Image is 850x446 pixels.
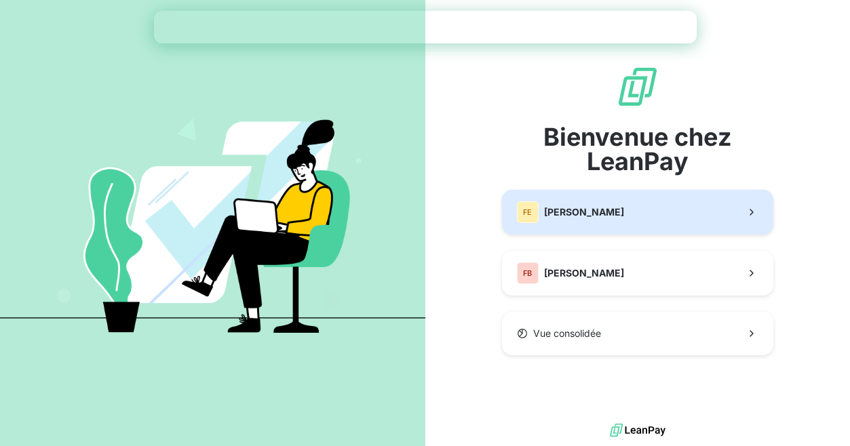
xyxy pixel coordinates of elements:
[517,262,539,284] div: FB
[616,65,659,108] img: logo sigle
[502,312,773,355] button: Vue consolidée
[533,327,601,340] span: Vue consolidée
[502,125,773,174] span: Bienvenue chez LeanPay
[544,205,624,219] span: [PERSON_NAME]
[502,190,773,235] button: FE[PERSON_NAME]
[517,201,539,223] div: FE
[502,251,773,296] button: FB[PERSON_NAME]
[544,266,624,280] span: [PERSON_NAME]
[610,420,665,441] img: logo
[154,11,697,43] iframe: Intercom live chat bannière
[804,400,836,432] iframe: Intercom live chat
